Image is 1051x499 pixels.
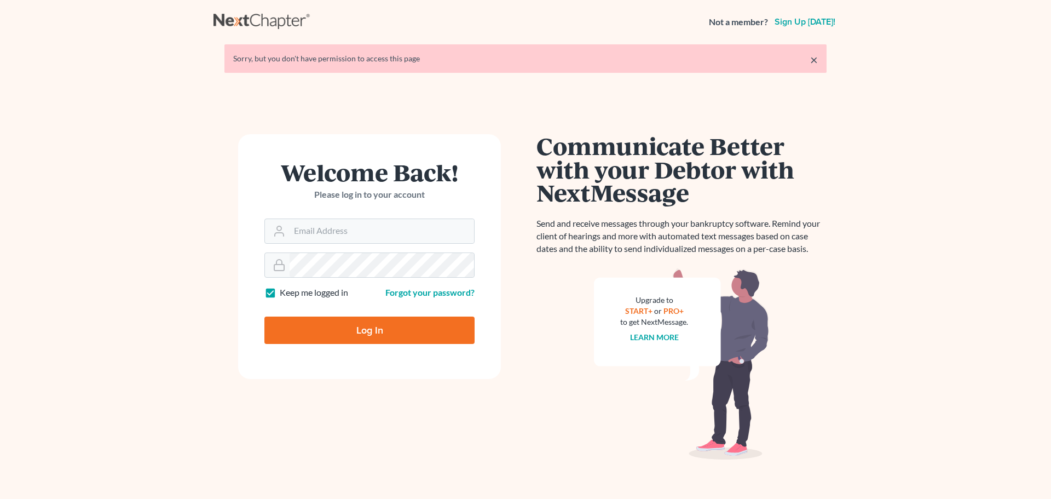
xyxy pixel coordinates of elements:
a: Forgot your password? [385,287,475,297]
a: Learn more [630,332,679,342]
div: Sorry, but you don't have permission to access this page [233,53,818,64]
h1: Welcome Back! [264,160,475,184]
input: Log In [264,317,475,344]
label: Keep me logged in [280,286,348,299]
a: PRO+ [663,306,684,316]
a: Sign up [DATE]! [772,18,838,26]
p: Send and receive messages through your bankruptcy software. Remind your client of hearings and mo... [536,217,827,255]
span: or [654,306,662,316]
h1: Communicate Better with your Debtor with NextMessage [536,134,827,204]
div: Upgrade to [620,295,688,306]
input: Email Address [290,219,474,243]
img: nextmessage_bg-59042aed3d76b12b5cd301f8e5b87938c9018125f34e5fa2b7a6b67550977c72.svg [594,268,769,460]
strong: Not a member? [709,16,768,28]
div: to get NextMessage. [620,317,688,328]
a: × [810,53,818,66]
p: Please log in to your account [264,188,475,201]
a: START+ [625,306,652,316]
